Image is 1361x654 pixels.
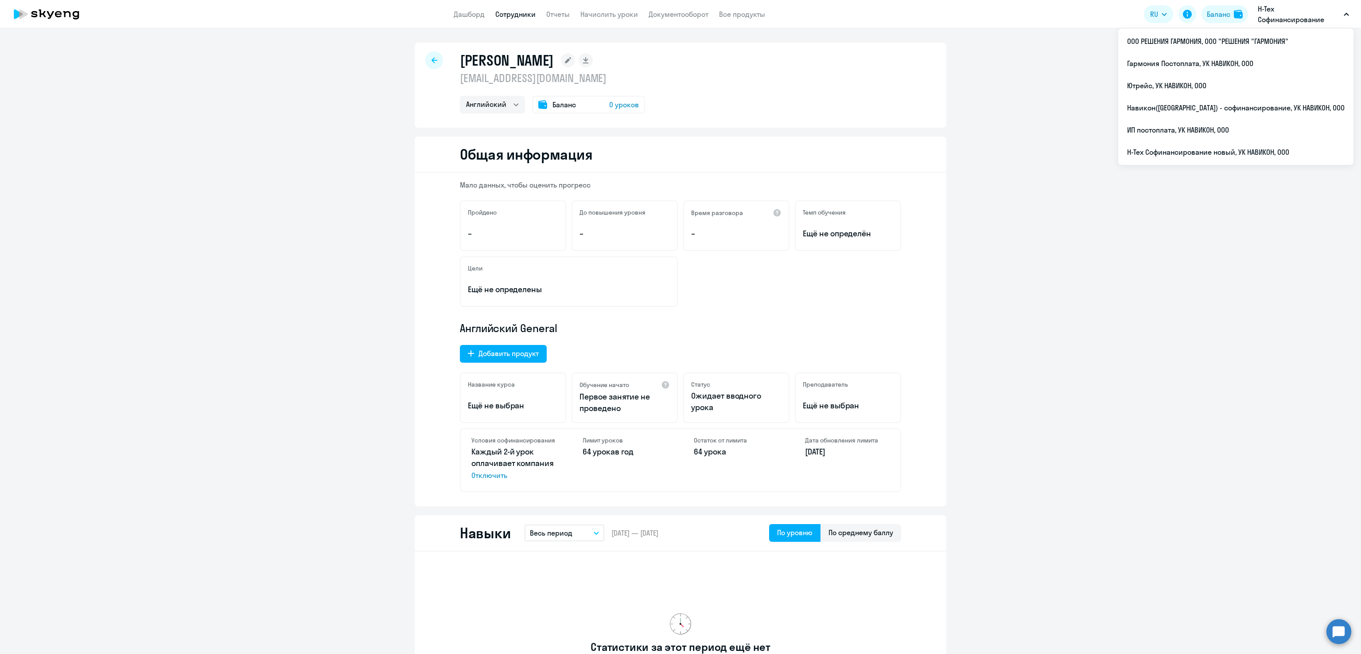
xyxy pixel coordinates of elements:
h5: Темп обучения [803,208,846,216]
a: Начислить уроки [580,10,638,19]
h4: Условия софинансирования [471,436,556,444]
h5: Статус [691,380,710,388]
h3: Статистики за этот период ещё нет [591,640,770,654]
div: По уровню [777,527,813,538]
p: – [691,228,782,239]
p: Каждый 2-й урок оплачивает компания [471,446,556,481]
p: Ещё не выбран [468,400,558,411]
p: Ещё не определены [468,284,670,295]
span: Баланс [552,99,576,110]
p: [EMAIL_ADDRESS][DOMAIN_NAME] [460,71,645,85]
h5: Пройдено [468,208,497,216]
button: RU [1144,5,1173,23]
span: 0 уроков [609,99,639,110]
p: – [468,228,558,239]
h4: Остаток от лимита [694,436,778,444]
div: Баланс [1207,9,1230,20]
p: в год [583,446,667,458]
h5: До повышения уровня [579,208,646,216]
p: – [579,228,670,239]
button: Весь период [525,525,604,541]
span: 64 урока [583,446,615,457]
h2: Навыки [460,524,510,542]
p: Первое занятие не проведено [579,391,670,414]
p: Ожидает вводного урока [691,390,782,413]
a: Документооборот [649,10,708,19]
span: [DATE] — [DATE] [611,528,658,538]
h4: Дата обновления лимита [805,436,890,444]
a: Сотрудники [495,10,536,19]
button: Н-Тех Софинансирование новый, УК НАВИКОН, ООО [1253,4,1353,25]
div: По среднему баллу [828,527,893,538]
span: Английский General [460,321,557,335]
p: Мало данных, чтобы оценить прогресс [460,180,901,190]
img: balance [1234,10,1243,19]
h5: Название курса [468,380,515,388]
a: Дашборд [454,10,485,19]
span: Ещё не определён [803,228,893,239]
p: Н-Тех Софинансирование новый, УК НАВИКОН, ООО [1258,4,1340,25]
button: Балансbalance [1202,5,1248,23]
img: no-data [670,613,691,634]
p: Ещё не выбран [803,400,893,411]
span: 64 урока [694,446,726,457]
a: Отчеты [546,10,570,19]
h4: Лимит уроков [583,436,667,444]
span: RU [1150,9,1158,20]
h5: Преподаватель [803,380,848,388]
h2: Общая информация [460,145,592,163]
h5: Обучение начато [579,381,629,389]
span: Отключить [471,470,556,481]
ul: RU [1118,28,1353,165]
button: Добавить продукт [460,345,547,363]
p: Весь период [530,528,572,538]
a: Все продукты [719,10,765,19]
h5: Время разговора [691,209,743,217]
h1: [PERSON_NAME] [460,51,554,69]
p: [DATE] [805,446,890,458]
h5: Цели [468,264,482,272]
div: Добавить продукт [478,348,539,359]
